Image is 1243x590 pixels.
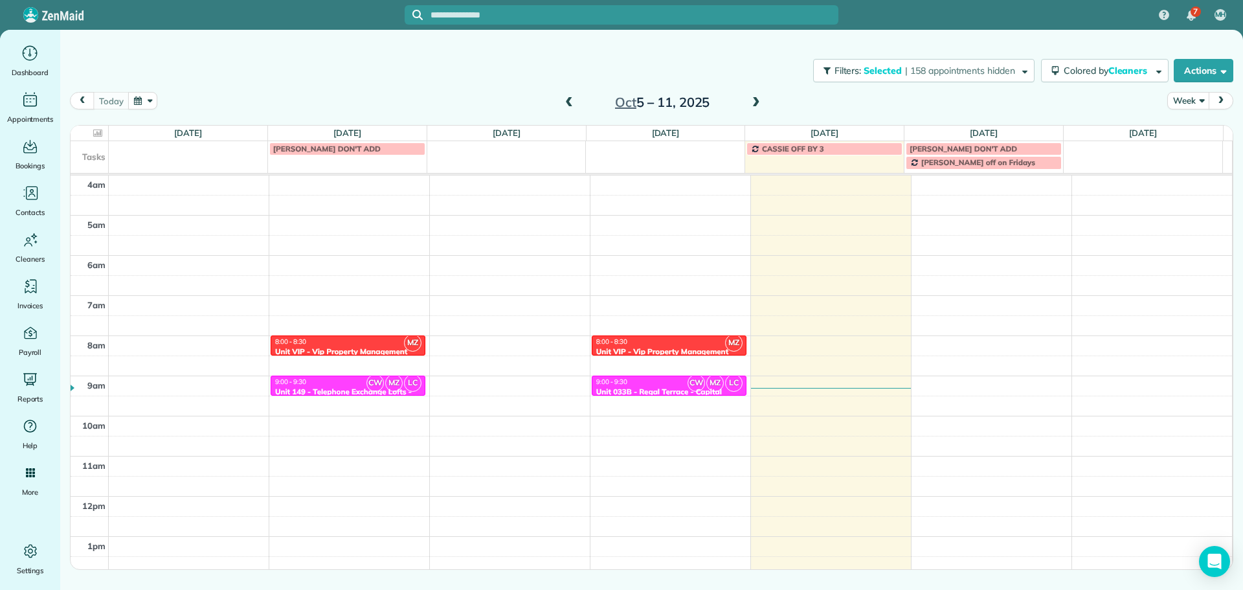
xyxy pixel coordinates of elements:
button: next [1209,92,1233,109]
div: Unit 149 - Telephone Exchange Lofts - Capital [274,387,421,406]
span: MZ [706,374,724,392]
span: Selected [864,65,902,76]
a: Dashboard [5,43,55,79]
span: Dashboard [12,66,49,79]
span: CASSIE OFF BY 3 [762,144,824,153]
div: Unit VIP - Vip Property Management [596,347,743,356]
a: [DATE] [652,128,680,138]
span: 9am [87,380,106,391]
a: [DATE] [811,128,838,138]
a: Contacts [5,183,55,219]
a: Help [5,416,55,452]
span: Help [23,439,38,452]
a: [DATE] [493,128,521,138]
span: Reports [17,392,43,405]
span: [PERSON_NAME] DON'T ADD [910,144,1017,153]
span: CW [688,374,705,392]
span: MH [1215,10,1226,20]
span: LC [404,374,421,392]
span: 10am [82,420,106,431]
span: LC [725,374,743,392]
a: Reports [5,369,55,405]
button: today [93,92,129,109]
span: Cleaners [16,253,45,266]
span: 8am [87,340,106,350]
button: Colored byCleaners [1041,59,1169,82]
span: Cleaners [1108,65,1150,76]
button: Focus search [405,10,423,20]
span: 8:00 - 8:30 [275,337,306,346]
span: Appointments [7,113,54,126]
span: 12pm [82,501,106,511]
span: MZ [725,334,743,352]
a: Settings [5,541,55,577]
span: Oct [615,94,636,110]
a: [DATE] [333,128,361,138]
span: MZ [385,374,403,392]
h2: 5 – 11, 2025 [581,95,743,109]
span: More [22,486,38,499]
span: 5am [87,220,106,230]
svg: Focus search [412,10,423,20]
span: 6am [87,260,106,270]
span: CW [366,374,384,392]
div: Unit VIP - Vip Property Management [274,347,421,356]
a: Invoices [5,276,55,312]
span: 9:00 - 9:30 [275,378,306,386]
span: | 158 appointments hidden [905,65,1015,76]
span: MZ [404,334,421,352]
span: Payroll [19,346,42,359]
span: Colored by [1064,65,1152,76]
a: Cleaners [5,229,55,266]
span: Contacts [16,206,45,219]
span: Invoices [17,299,43,312]
button: Week [1167,92,1209,109]
a: [DATE] [1129,128,1157,138]
span: Settings [17,564,44,577]
span: 11am [82,460,106,471]
a: [DATE] [174,128,202,138]
a: Appointments [5,89,55,126]
a: [DATE] [970,128,998,138]
span: 1pm [87,541,106,551]
a: Filters: Selected | 158 appointments hidden [807,59,1035,82]
a: Bookings [5,136,55,172]
span: 8:00 - 8:30 [596,337,627,346]
a: Payroll [5,323,55,359]
button: Actions [1174,59,1233,82]
div: Unit 033B - Regal Terrace - Capital [596,387,743,396]
div: 7 unread notifications [1178,1,1205,30]
button: Filters: Selected | 158 appointments hidden [813,59,1035,82]
span: Bookings [16,159,45,172]
span: 7 [1193,6,1198,17]
span: [PERSON_NAME] off on Fridays [921,157,1035,167]
span: 9:00 - 9:30 [596,378,627,386]
span: [PERSON_NAME] DON'T ADD [273,144,381,153]
span: 7am [87,300,106,310]
span: Filters: [834,65,862,76]
span: 4am [87,179,106,190]
button: prev [70,92,95,109]
div: Open Intercom Messenger [1199,546,1230,577]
